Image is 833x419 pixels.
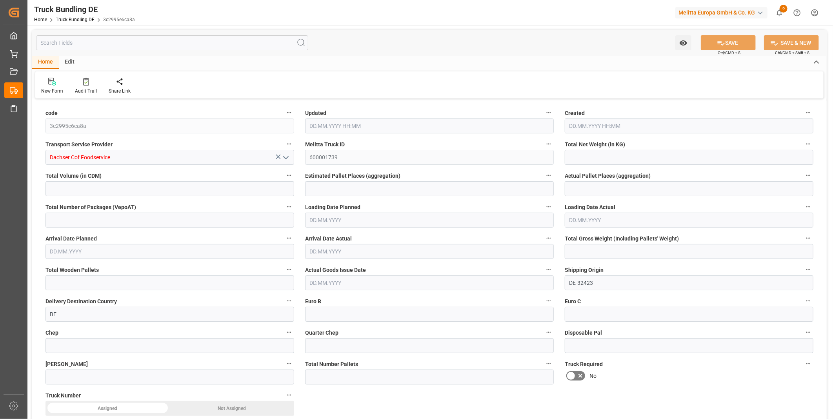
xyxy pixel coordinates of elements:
[803,359,813,369] button: Truck Required
[788,4,806,22] button: Help Center
[45,235,97,243] span: Arrival Date Planned
[305,109,326,117] span: Updated
[544,327,554,337] button: Quarter Chep
[34,4,135,15] div: Truck Bundling DE
[305,275,554,290] input: DD.MM.YYYY
[45,266,99,274] span: Total Wooden Pallets
[305,172,400,180] span: Estimated Pallet Places (aggregation)
[803,296,813,306] button: Euro C
[45,172,102,180] span: Total Volume (in CDM)
[718,50,740,56] span: Ctrl/CMD + S
[284,233,294,243] button: Arrival Date Planned
[284,359,294,369] button: [PERSON_NAME]
[565,109,585,117] span: Created
[780,5,788,13] span: 6
[544,139,554,149] button: Melitta Truck ID
[109,87,131,95] div: Share Link
[544,202,554,212] button: Loading Date Planned
[45,140,113,149] span: Transport Service Provider
[284,107,294,118] button: code
[45,244,294,259] input: DD.MM.YYYY
[544,264,554,275] button: Actual Goods Issue Date
[36,35,308,50] input: Search Fields
[803,170,813,180] button: Actual Pallet Places (aggregation)
[803,139,813,149] button: Total Net Weight (in KG)
[305,235,352,243] span: Arrival Date Actual
[675,7,768,18] div: Melitta Europa GmbH & Co. KG
[803,107,813,118] button: Created
[45,392,81,400] span: Truck Number
[305,244,554,259] input: DD.MM.YYYY
[280,151,291,164] button: open menu
[544,233,554,243] button: Arrival Date Actual
[75,87,97,95] div: Audit Trail
[284,296,294,306] button: Delivery Destination Country
[305,329,338,337] span: Quarter Chep
[544,359,554,369] button: Total Number Pallets
[803,202,813,212] button: Loading Date Actual
[544,107,554,118] button: Updated
[544,170,554,180] button: Estimated Pallet Places (aggregation)
[284,170,294,180] button: Total Volume (in CDM)
[284,139,294,149] button: Transport Service Provider
[305,118,554,133] input: DD.MM.YYYY HH:MM
[45,203,136,211] span: Total Number of Packages (VepoAT)
[45,329,58,337] span: Chep
[565,235,679,243] span: Total Gross Weight (Including Pallets' Weight)
[32,56,59,69] div: Home
[764,35,819,50] button: SAVE & NEW
[284,264,294,275] button: Total Wooden Pallets
[284,390,294,400] button: Truck Number
[284,327,294,337] button: Chep
[45,401,170,416] div: Assigned
[701,35,756,50] button: SAVE
[305,297,321,306] span: Euro B
[675,5,771,20] button: Melitta Europa GmbH & Co. KG
[45,297,117,306] span: Delivery Destination Country
[771,4,788,22] button: show 6 new notifications
[305,140,345,149] span: Melitta Truck ID
[589,372,597,380] span: No
[565,360,603,368] span: Truck Required
[775,50,809,56] span: Ctrl/CMD + Shift + S
[45,360,88,368] span: [PERSON_NAME]
[305,203,360,211] span: Loading Date Planned
[565,329,602,337] span: Disposable Pal
[544,296,554,306] button: Euro B
[565,140,625,149] span: Total Net Weight (in KG)
[34,17,47,22] a: Home
[675,35,691,50] button: open menu
[284,202,294,212] button: Total Number of Packages (VepoAT)
[45,109,58,117] span: code
[305,266,366,274] span: Actual Goods Issue Date
[565,213,813,228] input: DD.MM.YYYY
[565,203,615,211] span: Loading Date Actual
[56,17,95,22] a: Truck Bundling DE
[565,172,651,180] span: Actual Pallet Places (aggregation)
[803,327,813,337] button: Disposable Pal
[170,401,294,416] div: Not Assigned
[803,233,813,243] button: Total Gross Weight (Including Pallets' Weight)
[41,87,63,95] div: New Form
[565,297,581,306] span: Euro C
[803,264,813,275] button: Shipping Origin
[305,360,358,368] span: Total Number Pallets
[565,266,604,274] span: Shipping Origin
[305,213,554,228] input: DD.MM.YYYY
[565,118,813,133] input: DD.MM.YYYY HH:MM
[59,56,80,69] div: Edit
